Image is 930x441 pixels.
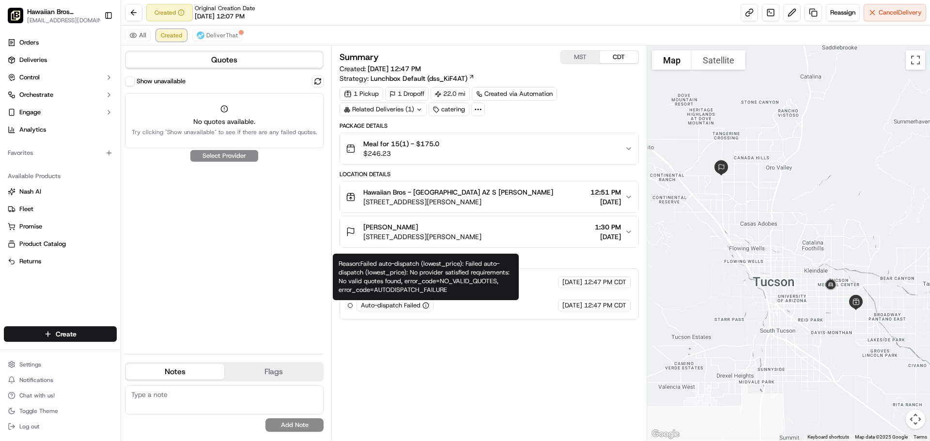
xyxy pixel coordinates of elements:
[146,4,193,21] button: Created
[4,358,117,371] button: Settings
[19,125,46,134] span: Analytics
[584,301,626,310] span: 12:47 PM CDT
[19,222,42,231] span: Promise
[361,301,420,310] span: Auto-dispatch Failed
[19,56,47,64] span: Deliveries
[197,31,204,39] img: profile_deliverthat_partner.png
[206,31,238,39] span: DeliverThat
[126,52,323,68] button: Quotes
[652,50,692,70] button: Show street map
[27,16,107,24] button: [EMAIL_ADDRESS][DOMAIN_NAME]
[879,8,922,17] span: Cancel Delivery
[4,236,117,252] button: Product Catalog
[363,222,418,232] span: [PERSON_NAME]
[8,187,113,196] a: Nash AI
[19,187,41,196] span: Nash AI
[224,364,323,380] button: Flags
[10,39,176,54] p: Welcome 👋
[4,184,117,199] button: Nash AI
[19,91,53,99] span: Orchestrate
[4,389,117,402] button: Chat with us!
[33,102,123,110] div: We're available if you need us!
[78,137,159,154] a: 💻API Documentation
[340,74,475,83] div: Strategy:
[429,103,469,116] div: catering
[914,434,927,440] a: Terms (opens in new tab)
[19,361,41,368] span: Settings
[161,31,182,39] span: Created
[10,141,17,149] div: 📗
[371,74,467,83] span: Lunchbox Default (dss_KiF4AT)
[165,95,176,107] button: Start new chat
[4,404,117,418] button: Toggle Theme
[19,205,33,213] span: Fleet
[4,105,117,120] button: Engage
[4,122,117,137] a: Analytics
[56,329,77,339] span: Create
[363,232,481,242] span: [STREET_ADDRESS][PERSON_NAME]
[4,219,117,234] button: Promise
[864,4,926,21] button: CancelDelivery
[340,87,383,101] div: 1 Pickup
[855,434,908,440] span: Map data ©2025 Google
[340,53,379,61] h3: Summary
[340,170,638,178] div: Location Details
[8,222,113,231] a: Promise
[19,423,39,430] span: Log out
[19,392,55,399] span: Chat with us!
[8,240,113,248] a: Product Catalog
[25,62,174,73] input: Got a question? Start typing here...
[431,87,470,101] div: 22.0 mi
[363,139,439,149] span: Meal for 15(1) - $175.0
[385,87,429,101] div: 1 Dropoff
[82,141,90,149] div: 💻
[363,197,553,207] span: [STREET_ADDRESS][PERSON_NAME]
[137,77,186,86] label: Show unavailable
[4,168,117,184] div: Available Products
[19,108,41,117] span: Engage
[192,30,242,41] button: DeliverThat
[33,92,159,102] div: Start new chat
[590,187,621,197] span: 12:51 PM
[96,164,117,171] span: Pylon
[10,10,29,29] img: Nash
[340,182,638,213] button: Hawaiian Bros - [GEOGRAPHIC_DATA] AZ S [PERSON_NAME][STREET_ADDRESS][PERSON_NAME]12:51 PM[DATE]
[19,140,74,150] span: Knowledge Base
[595,232,621,242] span: [DATE]
[819,274,842,297] div: 1
[363,187,553,197] span: Hawaiian Bros - [GEOGRAPHIC_DATA] AZ S [PERSON_NAME]
[8,8,23,23] img: Hawaiian Bros (Tucson_AZ_S. Wilmot)
[4,254,117,269] button: Returns
[562,301,582,310] span: [DATE]
[807,434,849,441] button: Keyboard shortcuts
[27,7,96,16] button: Hawaiian Bros (Tucson_AZ_S. [GEOGRAPHIC_DATA])
[590,197,621,207] span: [DATE]
[4,70,117,85] button: Control
[19,240,66,248] span: Product Catalog
[562,278,582,287] span: [DATE]
[4,326,117,342] button: Create
[906,410,925,429] button: Map camera controls
[340,133,638,164] button: Meal for 15(1) - $175.0$246.23
[92,140,155,150] span: API Documentation
[472,87,557,101] a: Created via Automation
[19,407,58,415] span: Toggle Theme
[826,4,860,21] button: Reassign
[363,149,439,158] span: $246.23
[126,364,224,380] button: Notes
[368,64,421,73] span: [DATE] 12:47 PM
[333,254,519,300] div: Reason: Failed auto-dispatch (lowest_price): Failed auto-dispatch (lowest_price): No provider sat...
[68,164,117,171] a: Powered byPylon
[4,145,117,161] div: Favorites
[4,201,117,217] button: Fleet
[692,50,745,70] button: Show satellite imagery
[19,257,41,266] span: Returns
[10,92,27,110] img: 1736555255976-a54dd68f-1ca7-489b-9aae-adbdc363a1c4
[6,137,78,154] a: 📗Knowledge Base
[156,30,186,41] button: Created
[340,122,638,130] div: Package Details
[710,156,733,180] div: 2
